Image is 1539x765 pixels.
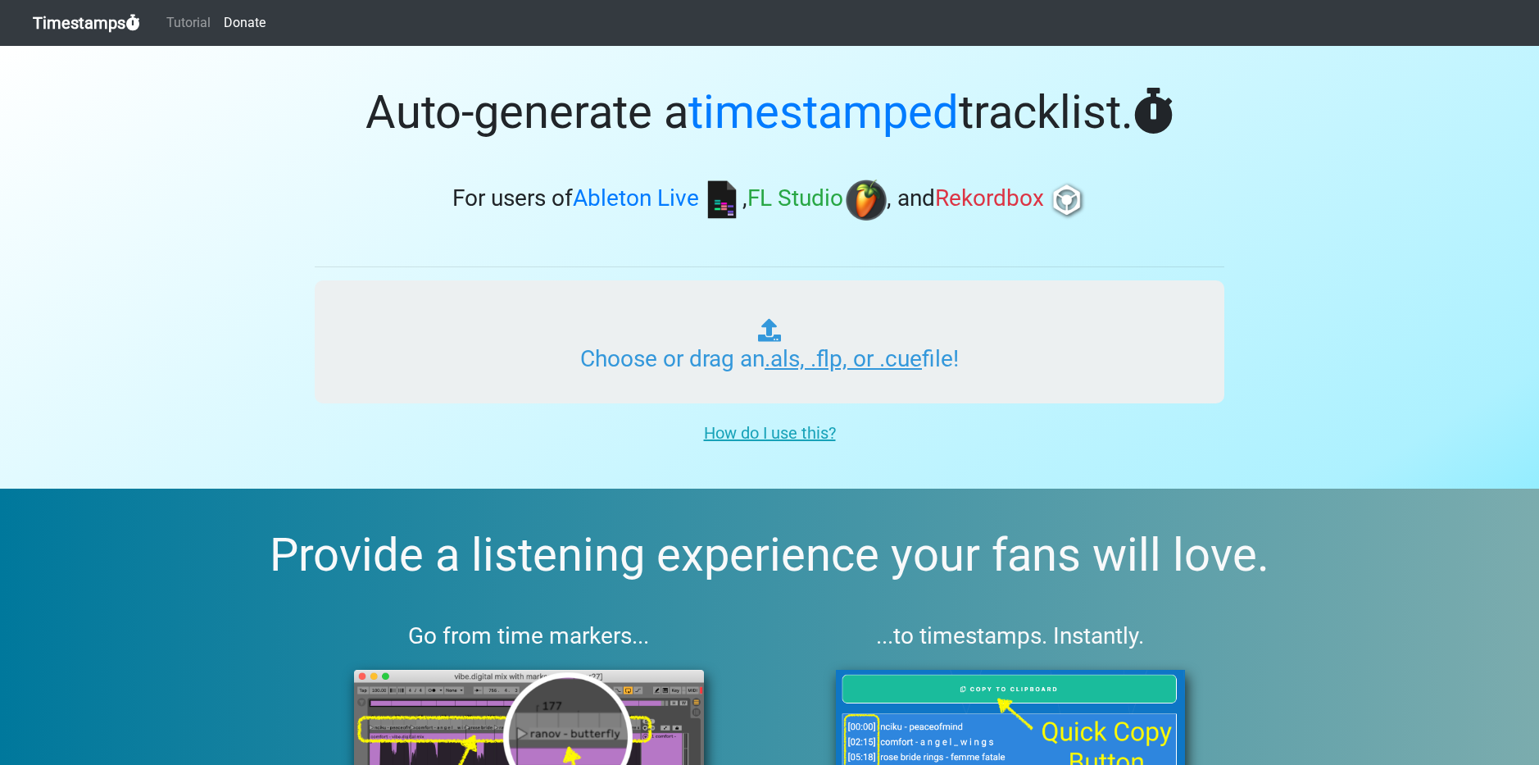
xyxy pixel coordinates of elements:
a: Tutorial [160,7,217,39]
span: FL Studio [747,185,843,212]
h3: For users of , , and [315,180,1224,221]
h3: Go from time markers... [315,622,743,650]
span: timestamped [688,85,959,139]
h2: Provide a listening experience your fans will love. [39,528,1500,583]
iframe: Drift Widget Chat Controller [1457,683,1519,745]
h3: ...to timestamps. Instantly. [797,622,1225,650]
h1: Auto-generate a tracklist. [315,85,1224,140]
img: rb.png [1046,180,1087,221]
span: Rekordbox [935,185,1044,212]
img: fl.png [846,180,887,221]
a: Timestamps [33,7,140,39]
span: Ableton Live [573,185,699,212]
img: ableton.png [701,180,742,221]
a: Donate [217,7,272,39]
u: How do I use this? [704,423,836,443]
